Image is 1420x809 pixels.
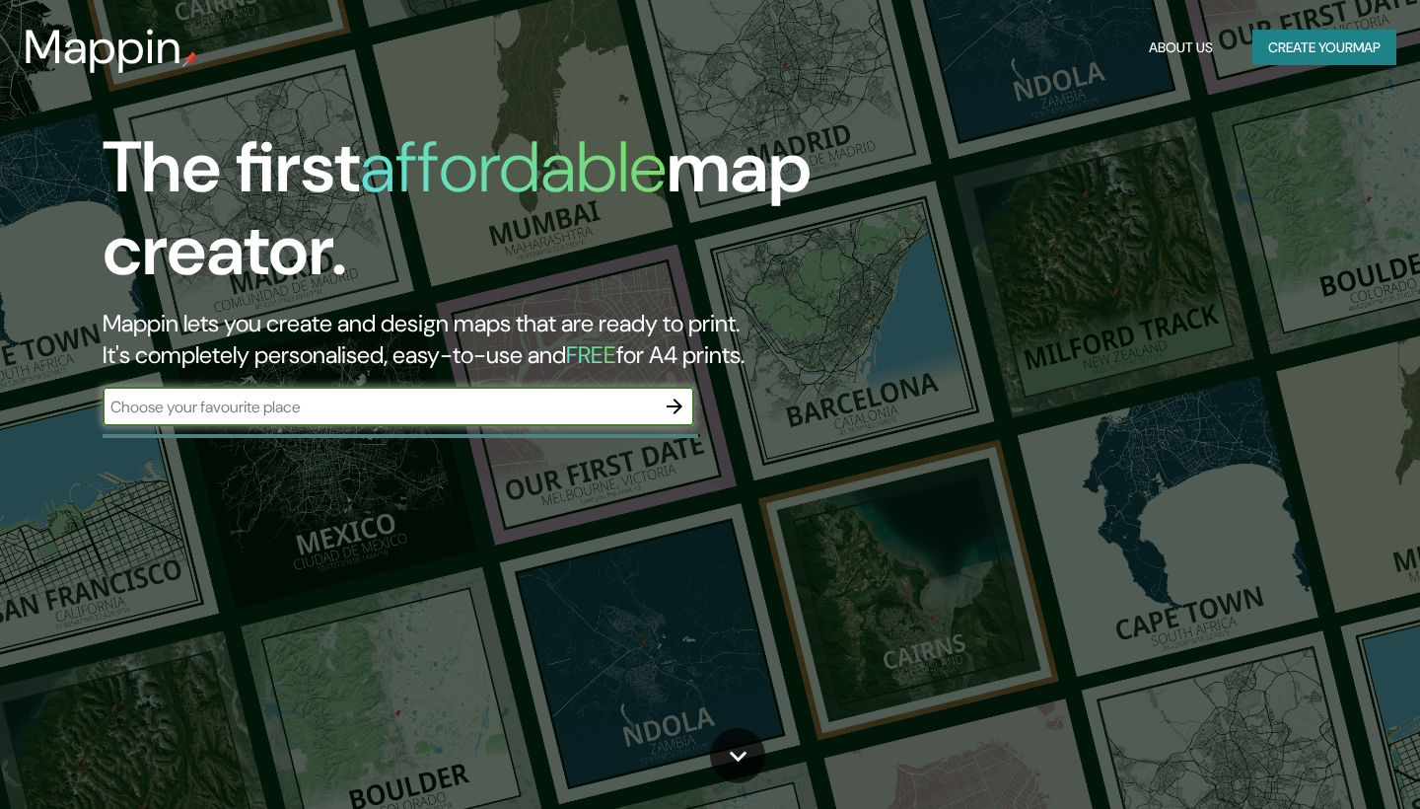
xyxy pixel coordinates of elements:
h5: FREE [566,339,616,370]
input: Choose your favourite place [103,396,655,418]
button: About Us [1141,30,1221,66]
h2: Mappin lets you create and design maps that are ready to print. It's completely personalised, eas... [103,308,813,371]
h1: affordable [360,121,667,213]
h3: Mappin [24,20,182,75]
button: Create yourmap [1252,30,1396,66]
h1: The first map creator. [103,126,813,308]
img: mappin-pin [182,51,198,67]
